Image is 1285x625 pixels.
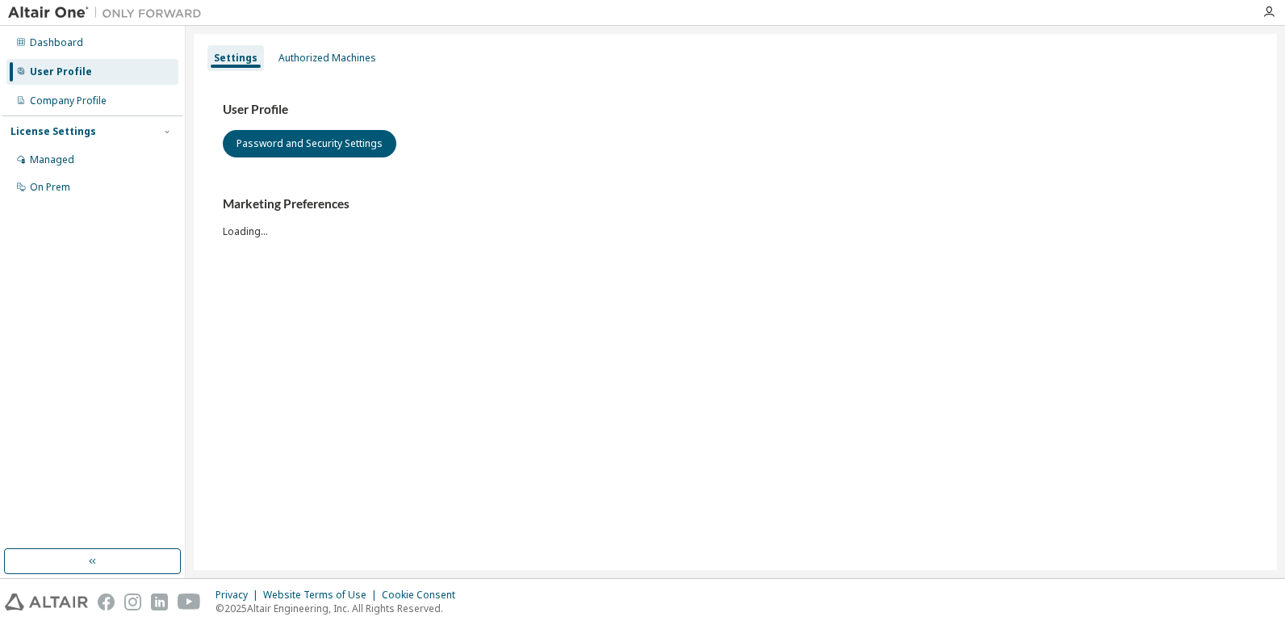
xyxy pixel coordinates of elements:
[10,125,96,138] div: License Settings
[98,594,115,610] img: facebook.svg
[30,181,70,194] div: On Prem
[30,94,107,107] div: Company Profile
[151,594,168,610] img: linkedin.svg
[216,602,465,615] p: © 2025 Altair Engineering, Inc. All Rights Reserved.
[30,65,92,78] div: User Profile
[30,153,74,166] div: Managed
[124,594,141,610] img: instagram.svg
[8,5,210,21] img: Altair One
[223,196,1248,212] h3: Marketing Preferences
[214,52,257,65] div: Settings
[278,52,376,65] div: Authorized Machines
[223,130,396,157] button: Password and Security Settings
[30,36,83,49] div: Dashboard
[5,594,88,610] img: altair_logo.svg
[263,589,382,602] div: Website Terms of Use
[178,594,201,610] img: youtube.svg
[223,196,1248,237] div: Loading...
[216,589,263,602] div: Privacy
[223,102,1248,118] h3: User Profile
[382,589,465,602] div: Cookie Consent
